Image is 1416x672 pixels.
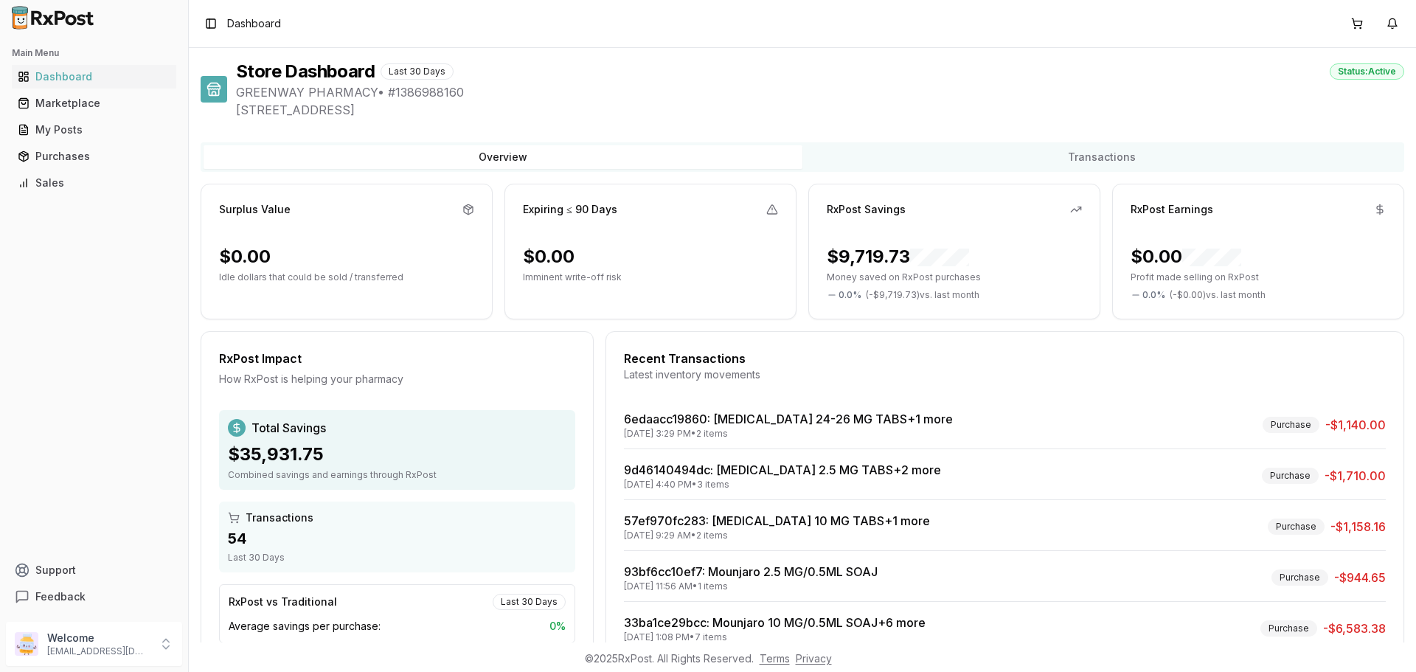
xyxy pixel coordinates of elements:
[381,63,454,80] div: Last 30 Days
[866,289,979,301] span: ( - $9,719.73 ) vs. last month
[236,101,1404,119] span: [STREET_ADDRESS]
[236,83,1404,101] span: GREENWAY PHARMACY • # 1386988160
[549,619,566,634] span: 0 %
[624,615,926,630] a: 33ba1ce29bcc: Mounjaro 10 MG/0.5ML SOAJ+6 more
[1262,468,1319,484] div: Purchase
[1263,417,1319,433] div: Purchase
[493,594,566,610] div: Last 30 Days
[6,91,182,115] button: Marketplace
[796,652,832,665] a: Privacy
[227,16,281,31] nav: breadcrumb
[236,60,375,83] h1: Store Dashboard
[47,645,150,657] p: [EMAIL_ADDRESS][DOMAIN_NAME]
[624,581,878,592] div: [DATE] 11:56 AM • 1 items
[6,118,182,142] button: My Posts
[1142,289,1165,301] span: 0.0 %
[18,96,170,111] div: Marketplace
[523,202,617,217] div: Expiring ≤ 90 Days
[12,90,176,117] a: Marketplace
[219,271,474,283] p: Idle dollars that could be sold / transferred
[1325,467,1386,485] span: -$1,710.00
[1131,202,1213,217] div: RxPost Earnings
[6,171,182,195] button: Sales
[6,65,182,89] button: Dashboard
[624,428,953,440] div: [DATE] 3:29 PM • 2 items
[827,271,1082,283] p: Money saved on RxPost purchases
[1131,245,1241,269] div: $0.00
[1330,518,1386,536] span: -$1,158.16
[624,412,953,426] a: 6edaacc19860: [MEDICAL_DATA] 24-26 MG TABS+1 more
[12,117,176,143] a: My Posts
[18,149,170,164] div: Purchases
[6,583,182,610] button: Feedback
[827,245,969,269] div: $9,719.73
[1334,569,1386,586] span: -$944.65
[624,631,926,643] div: [DATE] 1:08 PM • 7 items
[18,69,170,84] div: Dashboard
[523,271,778,283] p: Imminent write-off risk
[12,143,176,170] a: Purchases
[12,170,176,196] a: Sales
[18,176,170,190] div: Sales
[523,245,575,269] div: $0.00
[1323,620,1386,637] span: -$6,583.38
[228,443,566,466] div: $35,931.75
[246,510,313,525] span: Transactions
[827,202,906,217] div: RxPost Savings
[1131,271,1386,283] p: Profit made selling on RxPost
[624,530,930,541] div: [DATE] 9:29 AM • 2 items
[624,367,1386,382] div: Latest inventory movements
[6,145,182,168] button: Purchases
[12,47,176,59] h2: Main Menu
[624,564,878,579] a: 93bf6cc10ef7: Mounjaro 2.5 MG/0.5ML SOAJ
[802,145,1401,169] button: Transactions
[251,419,326,437] span: Total Savings
[1260,620,1317,637] div: Purchase
[47,631,150,645] p: Welcome
[15,632,38,656] img: User avatar
[1170,289,1266,301] span: ( - $0.00 ) vs. last month
[219,372,575,387] div: How RxPost is helping your pharmacy
[204,145,802,169] button: Overview
[18,122,170,137] div: My Posts
[228,469,566,481] div: Combined savings and earnings through RxPost
[839,289,861,301] span: 0.0 %
[35,589,86,604] span: Feedback
[624,479,941,491] div: [DATE] 4:40 PM • 3 items
[624,513,930,528] a: 57ef970fc283: [MEDICAL_DATA] 10 MG TABS+1 more
[227,16,281,31] span: Dashboard
[219,202,291,217] div: Surplus Value
[228,528,566,549] div: 54
[1271,569,1328,586] div: Purchase
[760,652,790,665] a: Terms
[228,552,566,564] div: Last 30 Days
[229,619,381,634] span: Average savings per purchase:
[12,63,176,90] a: Dashboard
[1268,519,1325,535] div: Purchase
[6,6,100,30] img: RxPost Logo
[219,245,271,269] div: $0.00
[1330,63,1404,80] div: Status: Active
[624,350,1386,367] div: Recent Transactions
[6,557,182,583] button: Support
[624,463,941,477] a: 9d46140494dc: [MEDICAL_DATA] 2.5 MG TABS+2 more
[1325,416,1386,434] span: -$1,140.00
[219,350,575,367] div: RxPost Impact
[229,595,337,609] div: RxPost vs Traditional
